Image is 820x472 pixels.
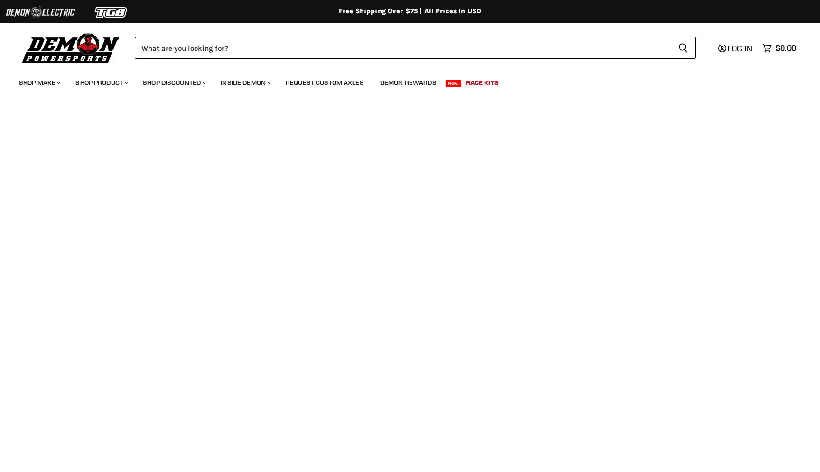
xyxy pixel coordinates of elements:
[728,44,752,53] span: Log in
[758,41,801,55] a: $0.00
[775,44,796,53] span: $0.00
[76,3,147,21] img: TGB Logo 2
[136,73,212,92] a: Shop Discounted
[135,37,696,59] form: Product
[373,73,444,92] a: Demon Rewards
[12,69,794,92] ul: Main menu
[214,73,277,92] a: Inside Demon
[446,80,462,87] span: New!
[30,7,790,16] div: Free Shipping Over $75 | All Prices In USD
[12,73,66,92] a: Shop Make
[714,44,758,53] a: Log in
[279,73,371,92] a: Request Custom Axles
[671,37,696,59] button: Search
[135,37,671,59] input: Search
[68,73,134,92] a: Shop Product
[5,3,76,21] img: Demon Electric Logo 2
[19,31,123,64] img: Demon Powersports
[459,73,506,92] a: Race Kits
